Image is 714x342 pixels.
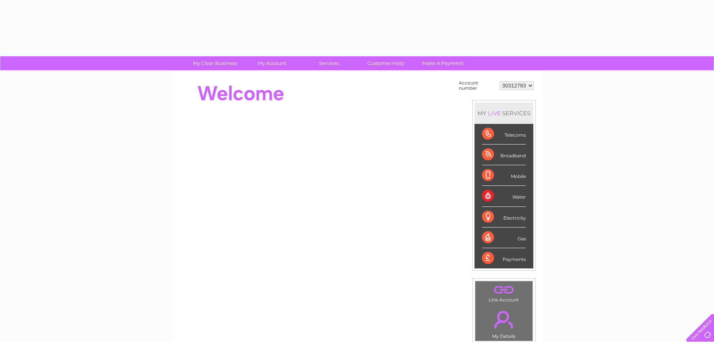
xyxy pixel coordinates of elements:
td: Link Account [475,281,533,304]
td: My Details [475,304,533,341]
a: My Account [241,56,303,70]
a: . [477,283,531,296]
a: Customer Help [355,56,417,70]
div: LIVE [486,110,502,117]
div: Water [482,186,526,206]
td: Account number [457,78,498,93]
a: Make A Payment [412,56,474,70]
a: Services [298,56,360,70]
div: Broadband [482,145,526,165]
a: My Clear Business [184,56,246,70]
a: . [477,306,531,333]
div: Telecoms [482,124,526,145]
div: Payments [482,248,526,268]
div: Electricity [482,207,526,227]
div: Gas [482,227,526,248]
div: MY SERVICES [475,102,533,124]
div: Mobile [482,165,526,186]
